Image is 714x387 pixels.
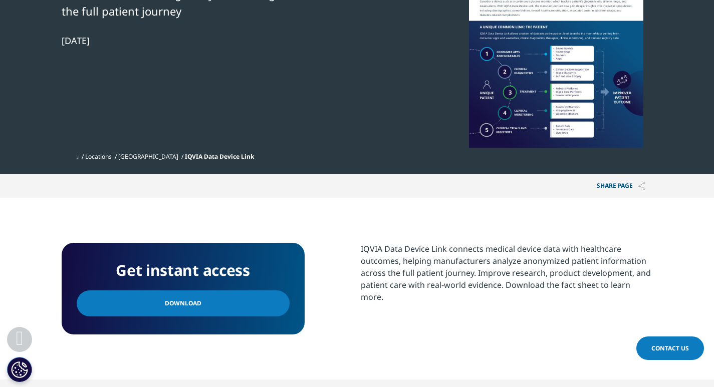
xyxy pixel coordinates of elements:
[7,357,32,382] button: Cookies Settings
[636,336,704,360] a: Contact Us
[85,152,112,161] a: Locations
[651,344,689,352] span: Contact Us
[165,298,201,309] span: Download
[589,174,653,198] p: Share PAGE
[62,35,405,47] div: [DATE]
[589,174,653,198] button: Share PAGEShare PAGE
[638,182,645,190] img: Share PAGE
[118,152,178,161] a: [GEOGRAPHIC_DATA]
[77,258,290,283] h4: Get instant access
[77,290,290,316] a: Download
[185,152,254,161] span: IQVIA Data Device Link
[361,243,653,303] div: IQVIA Data Device Link connects medical device data with healthcare outcomes, helping manufacture...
